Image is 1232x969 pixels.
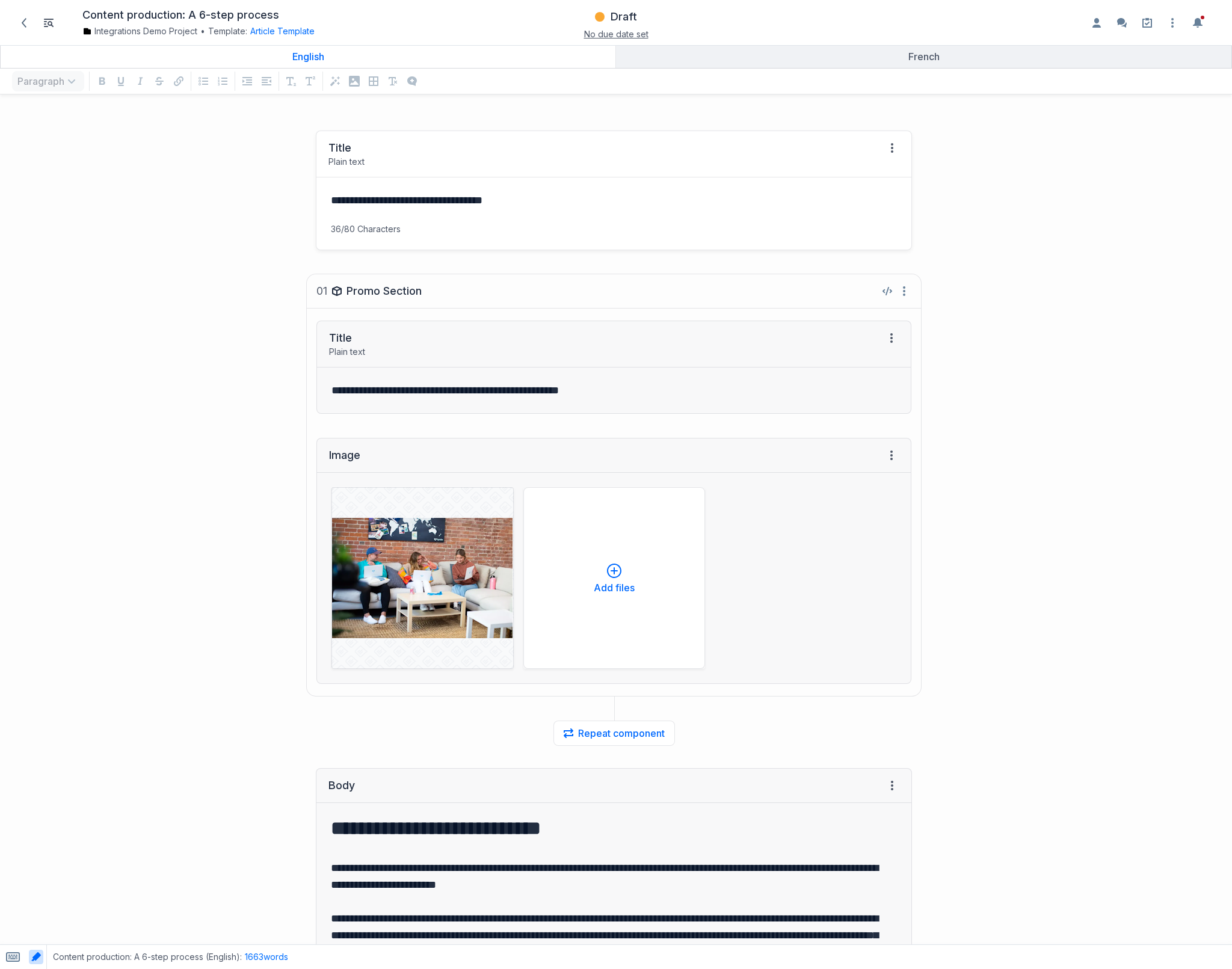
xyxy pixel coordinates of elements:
[884,331,899,345] span: Field menu
[1,45,615,68] a: English
[885,778,899,793] span: Field menu
[329,346,365,357] span: Plain text
[616,45,1231,68] a: French
[1087,13,1106,32] button: Enable the assignees sidebar
[329,331,352,345] div: Title
[884,448,899,463] span: Field menu
[39,13,58,32] button: Toggle Item List
[82,8,279,22] h1: Content production: A 6-step process
[329,448,360,463] div: Image
[1188,13,1207,32] button: Toggle the notification sidebar
[346,284,422,298] div: Promo Section
[1138,13,1157,32] a: Setup guide
[82,25,197,37] a: Integrations Demo Project
[316,223,911,235] p: 36/80 Characters
[611,10,637,24] h3: Draft
[523,487,705,669] button: Add files
[328,156,365,167] span: Plain text
[584,28,648,40] button: No due date set
[10,69,87,94] div: Paragraph
[1112,13,1132,32] button: Enable the commenting sidebar
[245,951,288,963] button: 1663words
[53,951,242,963] span: Content production: A 6-step process (English) :
[593,6,639,28] button: Draft
[423,6,808,39] div: DraftNo due date set
[328,778,355,793] div: Body
[553,721,675,746] button: Repeat component
[14,13,34,33] a: Back
[885,141,899,155] span: Field menu
[328,141,351,155] div: Title
[26,945,46,969] span: Toggle AI highlighting in content
[247,25,315,37] div: Article Template
[594,583,635,592] p: Add files
[29,950,43,964] button: Toggle AI highlighting in content
[880,284,895,298] button: View component HTML
[200,25,205,37] span: •
[584,29,648,39] span: No due date set
[621,51,1227,63] div: French
[316,284,327,298] span: 01
[5,51,611,63] div: English
[82,25,407,37] div: Template:
[245,952,288,962] span: 1663 words
[250,25,315,37] button: Article Template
